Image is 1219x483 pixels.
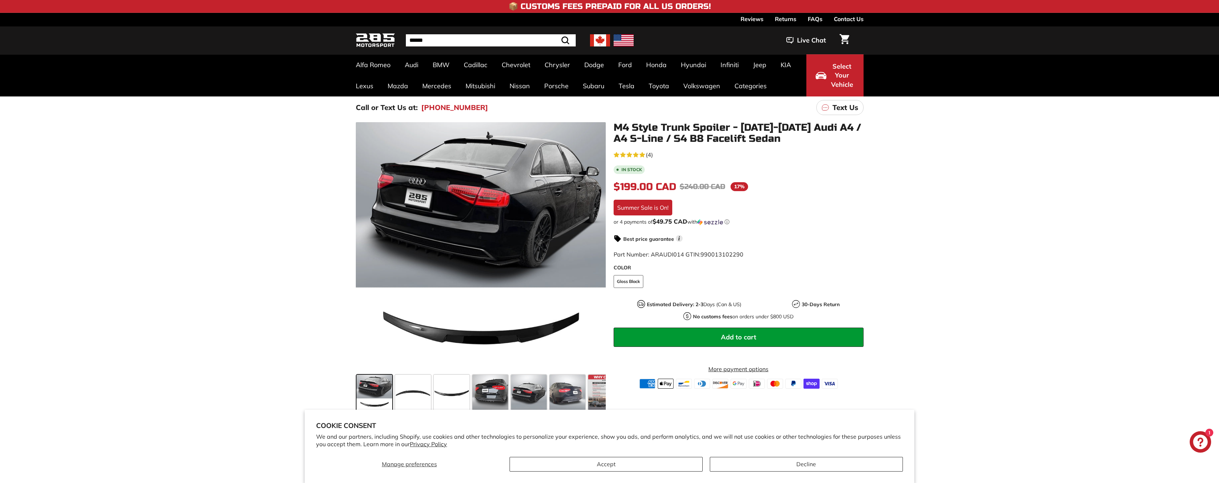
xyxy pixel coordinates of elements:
a: Volkswagen [676,75,727,96]
a: Dodge [577,54,611,75]
button: Live Chat [777,31,835,49]
span: i [676,235,683,242]
img: shopify_pay [803,379,820,389]
h1: M4 Style Trunk Spoiler - [DATE]-[DATE] Audi A4 / A4 S-Line / S4 B8 Facelift Sedan [614,122,864,144]
button: Add to cart [614,328,864,347]
span: $240.00 CAD [680,182,725,191]
img: visa [822,379,838,389]
a: Categories [727,75,774,96]
button: Decline [710,457,903,472]
a: [PHONE_NUMBER] [421,102,488,113]
a: 4.8 rating (4 votes) [614,150,864,159]
img: ideal [749,379,765,389]
a: Text Us [816,100,864,115]
span: $199.00 CAD [614,181,676,193]
a: Returns [775,13,796,25]
img: american_express [639,379,655,389]
a: Alfa Romeo [349,54,398,75]
a: Tesla [611,75,642,96]
a: Mitsubishi [458,75,502,96]
p: Days (Can & US) [647,301,741,308]
label: COLOR [614,264,864,272]
a: Infiniti [713,54,746,75]
a: Lexus [349,75,380,96]
div: or 4 payments of$49.75 CADwithSezzle Click to learn more about Sezzle [614,218,864,225]
a: Subaru [576,75,611,96]
a: More payment options [614,365,864,373]
img: paypal [785,379,801,389]
button: Accept [510,457,703,472]
b: In stock [621,168,642,172]
a: Mazda [380,75,415,96]
h4: 📦 Customs Fees Prepaid for All US Orders! [508,2,711,11]
a: Honda [639,54,674,75]
p: Call or Text Us at: [356,102,418,113]
div: Summer Sale is On! [614,200,672,215]
a: Toyota [642,75,676,96]
img: master [767,379,783,389]
span: Live Chat [797,36,826,45]
a: Privacy Policy [410,440,447,448]
img: Sezzle [697,219,723,225]
span: Part Number: ARAUDI014 GTIN: [614,251,743,258]
inbox-online-store-chat: Shopify online store chat [1188,431,1213,454]
a: Jeep [746,54,773,75]
span: $49.75 CAD [653,218,687,225]
img: Logo_285_Motorsport_areodynamics_components [356,32,395,49]
strong: Estimated Delivery: 2-3 [647,301,703,308]
a: Hyundai [674,54,713,75]
div: or 4 payments of with [614,218,864,225]
p: Text Us [832,102,858,113]
a: KIA [773,54,798,75]
a: Nissan [502,75,537,96]
a: Chevrolet [495,54,537,75]
span: Manage preferences [382,460,437,468]
img: bancontact [676,379,692,389]
img: diners_club [694,379,710,389]
a: Contact Us [834,13,864,25]
button: Manage preferences [316,457,502,472]
a: Chrysler [537,54,577,75]
a: FAQs [808,13,822,25]
span: 17% [731,182,748,191]
a: Cart [835,28,854,53]
p: We and our partners, including Shopify, use cookies and other technologies to personalize your ex... [316,433,903,448]
a: Audi [398,54,426,75]
input: Search [406,34,576,46]
p: on orders under $800 USD [693,313,793,320]
span: Select Your Vehicle [830,62,854,89]
img: discover [712,379,728,389]
img: google_pay [731,379,747,389]
a: Ford [611,54,639,75]
a: Porsche [537,75,576,96]
span: (4) [646,150,653,159]
h2: Cookie consent [316,421,903,430]
strong: No customs fees [693,313,732,320]
strong: 30-Days Return [802,301,840,308]
a: Mercedes [415,75,458,96]
span: Add to cart [721,333,756,341]
a: Cadillac [457,54,495,75]
a: BMW [426,54,457,75]
a: Reviews [741,13,763,25]
button: Select Your Vehicle [806,54,864,96]
strong: Best price guarantee [623,236,674,242]
img: apple_pay [658,379,674,389]
span: 990013102290 [701,251,743,258]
